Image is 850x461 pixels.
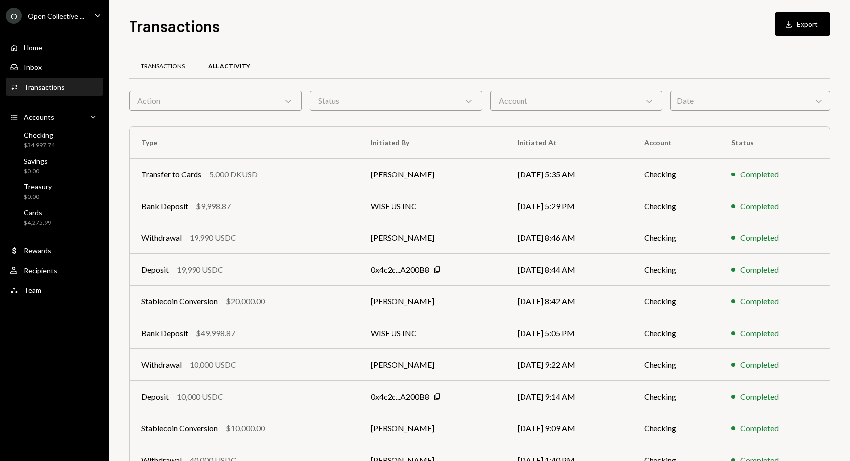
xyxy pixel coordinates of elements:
[129,16,220,36] h1: Transactions
[141,295,218,307] div: Stablecoin Conversion
[740,359,779,371] div: Completed
[6,179,103,203] a: Treasury$0.00
[506,190,632,222] td: [DATE] 5:29 PM
[359,190,506,222] td: WISE US INC
[740,422,779,434] div: Completed
[28,12,84,20] div: Open Collective ...
[24,208,51,217] div: Cards
[506,317,632,349] td: [DATE] 5:05 PM
[24,182,52,191] div: Treasury
[6,38,103,56] a: Home
[24,193,52,201] div: $0.00
[506,159,632,190] td: [DATE] 5:35 AM
[6,108,103,126] a: Accounts
[24,157,48,165] div: Savings
[359,159,506,190] td: [PERSON_NAME]
[670,91,830,111] div: Date
[6,8,22,24] div: O
[190,359,236,371] div: 10,000 USDC
[226,422,265,434] div: $10,000.00
[226,295,265,307] div: $20,000.00
[141,232,182,244] div: Withdrawal
[6,281,103,299] a: Team
[490,91,663,111] div: Account
[359,317,506,349] td: WISE US INC
[632,222,719,254] td: Checking
[632,254,719,286] td: Checking
[632,381,719,412] td: Checking
[632,317,719,349] td: Checking
[359,222,506,254] td: [PERSON_NAME]
[6,128,103,152] a: Checking$34,997.74
[141,391,169,403] div: Deposit
[196,54,262,79] a: All Activity
[209,169,258,180] div: 5,000 DKUSD
[740,200,779,212] div: Completed
[190,232,236,244] div: 19,990 USDC
[130,127,359,159] th: Type
[632,127,719,159] th: Account
[6,261,103,279] a: Recipients
[310,91,482,111] div: Status
[141,327,188,339] div: Bank Deposit
[359,349,506,381] td: [PERSON_NAME]
[196,327,235,339] div: $49,998.87
[129,54,196,79] a: Transactions
[208,62,250,71] div: All Activity
[506,222,632,254] td: [DATE] 8:46 AM
[371,264,429,276] div: 0x4c2c...A200B8
[141,264,169,276] div: Deposit
[24,219,51,227] div: $4,275.99
[24,43,42,52] div: Home
[632,349,719,381] td: Checking
[129,91,302,111] div: Action
[6,154,103,177] a: Savings$0.00
[141,62,185,71] div: Transactions
[24,63,42,71] div: Inbox
[632,159,719,190] td: Checking
[506,349,632,381] td: [DATE] 9:22 AM
[359,286,506,317] td: [PERSON_NAME]
[24,167,48,175] div: $0.00
[6,205,103,229] a: Cards$4,275.99
[740,264,779,276] div: Completed
[141,200,188,212] div: Bank Deposit
[177,264,223,276] div: 19,990 USDC
[6,58,103,76] a: Inbox
[177,391,223,403] div: 10,000 USDC
[506,254,632,286] td: [DATE] 8:44 AM
[24,131,55,139] div: Checking
[740,232,779,244] div: Completed
[141,359,182,371] div: Withdrawal
[24,141,55,150] div: $34,997.74
[506,381,632,412] td: [DATE] 9:14 AM
[740,169,779,180] div: Completed
[719,127,830,159] th: Status
[740,295,779,307] div: Completed
[506,127,632,159] th: Initiated At
[6,241,103,259] a: Rewards
[506,412,632,444] td: [DATE] 9:09 AM
[632,286,719,317] td: Checking
[24,113,54,121] div: Accounts
[24,286,41,294] div: Team
[24,246,51,255] div: Rewards
[775,12,830,36] button: Export
[740,327,779,339] div: Completed
[196,200,231,212] div: $9,998.87
[632,412,719,444] td: Checking
[359,127,506,159] th: Initiated By
[506,286,632,317] td: [DATE] 8:42 AM
[24,83,65,91] div: Transactions
[6,78,103,96] a: Transactions
[141,169,201,180] div: Transfer to Cards
[141,422,218,434] div: Stablecoin Conversion
[359,412,506,444] td: [PERSON_NAME]
[632,190,719,222] td: Checking
[740,391,779,403] div: Completed
[24,266,57,275] div: Recipients
[371,391,429,403] div: 0x4c2c...A200B8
